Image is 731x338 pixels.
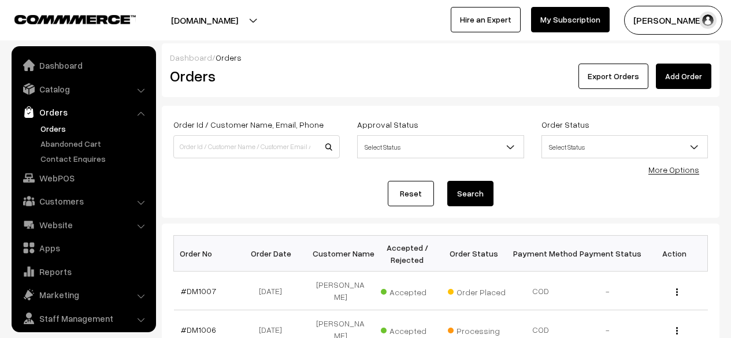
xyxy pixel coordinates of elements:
a: Reports [14,261,152,282]
a: Contact Enquires [38,153,152,165]
a: Dashboard [170,53,212,62]
th: Payment Status [574,236,641,272]
img: user [699,12,717,29]
a: More Options [648,165,699,174]
a: Add Order [656,64,711,89]
label: Order Status [541,118,589,131]
th: Order Date [240,236,307,272]
img: Menu [676,288,678,296]
td: - [574,272,641,310]
span: Order Placed [448,283,506,298]
td: [DATE] [240,272,307,310]
a: My Subscription [531,7,610,32]
td: [PERSON_NAME] [307,272,374,310]
button: [DOMAIN_NAME] [131,6,279,35]
a: Dashboard [14,55,152,76]
input: Order Id / Customer Name / Customer Email / Customer Phone [173,135,340,158]
a: Orders [38,122,152,135]
th: Payment Method [507,236,574,272]
a: WebPOS [14,168,152,188]
th: Accepted / Rejected [374,236,441,272]
span: Accepted [381,283,439,298]
span: Select Status [357,135,524,158]
th: Order Status [441,236,508,272]
span: Orders [216,53,242,62]
img: Menu [676,327,678,335]
div: / [170,51,711,64]
th: Order No [174,236,241,272]
a: Marketing [14,284,152,305]
th: Customer Name [307,236,374,272]
a: Reset [388,181,434,206]
label: Approval Status [357,118,418,131]
a: Catalog [14,79,152,99]
a: #DM1006 [181,325,216,335]
span: Select Status [541,135,708,158]
span: Select Status [542,137,707,157]
a: Hire an Expert [451,7,521,32]
span: Select Status [358,137,523,157]
a: #DM1007 [181,286,216,296]
span: Accepted [381,322,439,337]
a: Apps [14,237,152,258]
a: Website [14,214,152,235]
a: COMMMERCE [14,12,116,25]
th: Action [641,236,708,272]
button: [PERSON_NAME] [624,6,722,35]
button: Search [447,181,493,206]
span: Processing [448,322,506,337]
a: Orders [14,102,152,122]
a: Customers [14,191,152,211]
img: COMMMERCE [14,15,136,24]
a: Staff Management [14,308,152,329]
a: Abandoned Cart [38,138,152,150]
h2: Orders [170,67,339,85]
button: Export Orders [578,64,648,89]
td: COD [507,272,574,310]
label: Order Id / Customer Name, Email, Phone [173,118,324,131]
